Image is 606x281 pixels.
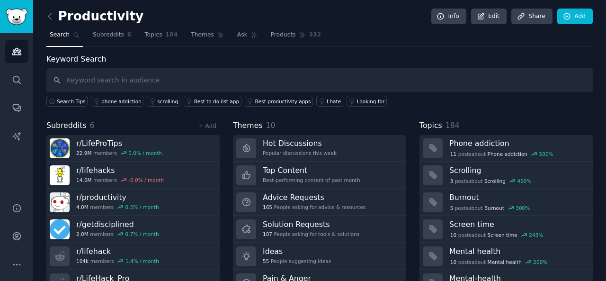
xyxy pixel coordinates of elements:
span: 184 [446,121,460,130]
a: Phone addiction11postsaboutPhone addiction500% [419,135,593,162]
span: 5 [450,205,454,211]
span: Search Tips [57,98,86,105]
span: 184 [166,31,178,39]
div: I hate [327,98,341,105]
div: phone addiction [101,98,142,105]
h3: Burnout [449,192,586,202]
input: Keyword search in audience [46,68,593,92]
a: r/getdisciplined2.0Mmembers0.7% / month [46,216,220,243]
a: Burnout5postsaboutBurnout300% [419,189,593,216]
span: 6 [90,121,95,130]
div: 300 % [516,205,530,211]
div: People suggesting ideas [263,258,331,264]
a: r/lifehack104kmembers1.4% / month [46,243,220,270]
a: r/productivity4.0Mmembers0.5% / month [46,189,220,216]
label: Keyword Search [46,54,106,63]
span: Ask [237,31,248,39]
div: post s about [449,204,531,212]
h3: r/ getdisciplined [76,219,159,229]
span: Themes [233,120,263,132]
h3: Solution Requests [263,219,359,229]
div: Best to do list app [194,98,239,105]
h3: Hot Discussions [263,138,337,148]
a: Info [431,9,466,25]
a: Hot DiscussionsPopular discussions this week [233,135,406,162]
span: 10 [266,121,276,130]
a: Top ContentBest-performing content of past month [233,162,406,189]
span: 10 [450,232,456,238]
div: post s about [449,231,544,239]
a: Edit [471,9,507,25]
span: 107 [263,231,272,237]
span: Screen time [488,232,517,238]
span: 165 [263,204,272,210]
div: members [76,150,162,156]
span: Search [50,31,70,39]
div: Best productivity apps [255,98,311,105]
span: Topics [419,120,442,132]
span: 2.0M [76,231,89,237]
img: LifeProTips [50,138,70,158]
h3: Screen time [449,219,586,229]
div: members [76,177,164,183]
a: r/LifeProTips22.9Mmembers0.0% / month [46,135,220,162]
span: 14.5M [76,177,91,183]
a: Best productivity apps [245,96,313,107]
span: Subreddits [93,31,124,39]
div: -0.0 % / month [128,177,164,183]
div: members [76,231,159,237]
a: Best to do list app [184,96,241,107]
h3: Scrolling [449,165,586,175]
a: Themes [187,27,227,47]
h3: r/ lifehacks [76,165,164,175]
span: 3 [450,178,454,184]
a: Scrolling3postsaboutScrolling450% [419,162,593,189]
span: Phone addiction [488,151,527,157]
a: r/lifehacks14.5Mmembers-0.0% / month [46,162,220,189]
div: 1.4 % / month [125,258,159,264]
div: 243 % [529,232,543,238]
a: Share [511,9,552,25]
h3: Ideas [263,246,331,256]
span: Scrolling [484,178,506,184]
h3: Top Content [263,165,360,175]
a: Looking for [347,96,387,107]
div: People asking for advice & resources [263,204,365,210]
div: 0.7 % / month [125,231,159,237]
a: Screen time10postsaboutScreen time243% [419,216,593,243]
div: Popular discussions this week [263,150,337,156]
div: members [76,258,159,264]
div: Best-performing content of past month [263,177,360,183]
a: Add [557,9,593,25]
span: Mental health [488,259,522,265]
div: 0.5 % / month [125,204,159,210]
button: Search Tips [46,96,88,107]
div: post s about [449,258,548,266]
h3: r/ productivity [76,192,159,202]
span: 4.0M [76,204,89,210]
span: 104k [76,258,89,264]
h3: Phone addiction [449,138,586,148]
a: phone addiction [91,96,143,107]
span: Products [271,31,296,39]
div: members [76,204,159,210]
div: scrolling [157,98,178,105]
a: Products332 [267,27,324,47]
span: Themes [191,31,214,39]
span: Topics [144,31,162,39]
h3: Mental health [449,246,586,256]
div: 500 % [539,151,553,157]
h2: Productivity [46,9,143,24]
span: 11 [450,151,456,157]
span: 10 [450,259,456,265]
img: lifehacks [50,165,70,185]
a: Search [46,27,83,47]
span: Burnout [484,205,504,211]
div: post s about [449,177,532,185]
a: Solution Requests107People asking for tools & solutions [233,216,406,243]
div: 200 % [533,259,547,265]
div: Looking for [357,98,385,105]
img: getdisciplined [50,219,70,239]
span: 6 [127,31,132,39]
h3: Advice Requests [263,192,365,202]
